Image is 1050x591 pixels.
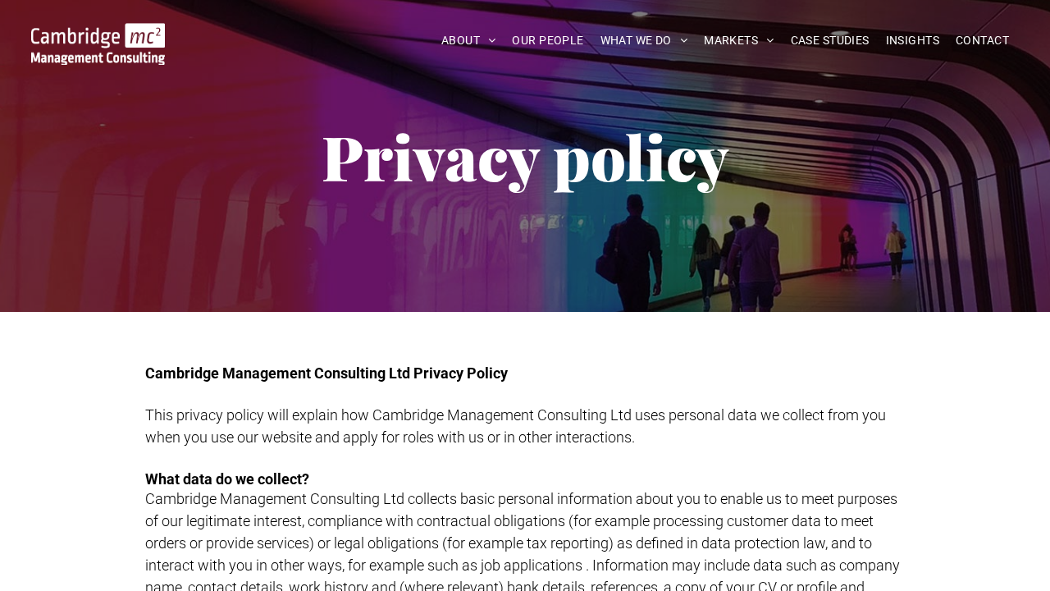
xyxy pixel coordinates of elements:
a: INSIGHTS [878,28,947,53]
a: OUR PEOPLE [504,28,591,53]
span: Cambridge Management Consulting Ltd Privacy Policy [145,364,508,382]
span: What data do we collect? [145,470,309,488]
span: Privacy policy [322,115,729,197]
a: CASE STUDIES [783,28,878,53]
span: This privacy policy will explain how Cambridge Management Consulting Ltd uses personal data we co... [145,406,886,446]
a: WHAT WE DO [592,28,696,53]
a: ABOUT [433,28,504,53]
a: CONTACT [947,28,1017,53]
img: Go to Homepage [31,23,165,65]
a: MARKETS [696,28,782,53]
